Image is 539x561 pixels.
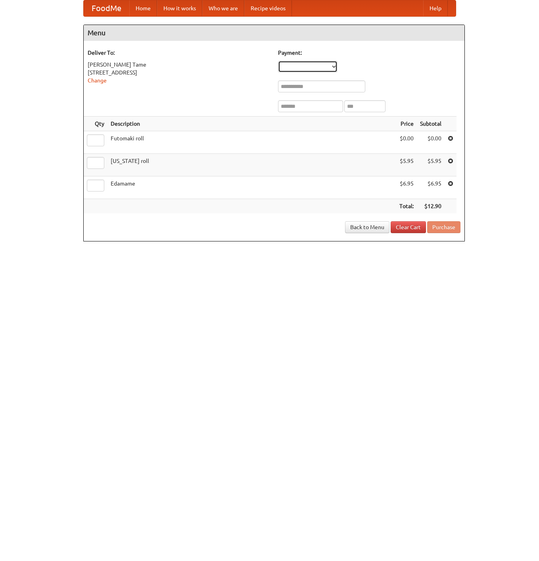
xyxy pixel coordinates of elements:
a: Home [129,0,157,16]
button: Purchase [427,221,460,233]
th: Description [107,117,396,131]
td: $6.95 [396,176,417,199]
div: [PERSON_NAME] Tame [88,61,270,69]
a: Change [88,77,107,84]
th: Subtotal [417,117,445,131]
td: $5.95 [396,154,417,176]
th: Qty [84,117,107,131]
a: Recipe videos [244,0,292,16]
td: $5.95 [417,154,445,176]
th: Price [396,117,417,131]
div: [STREET_ADDRESS] [88,69,270,77]
td: $0.00 [417,131,445,154]
a: Clear Cart [391,221,426,233]
th: Total: [396,199,417,214]
h5: Payment: [278,49,460,57]
td: Edamame [107,176,396,199]
a: Help [423,0,448,16]
td: Futomaki roll [107,131,396,154]
a: Who we are [202,0,244,16]
a: How it works [157,0,202,16]
td: [US_STATE] roll [107,154,396,176]
td: $0.00 [396,131,417,154]
a: Back to Menu [345,221,389,233]
td: $6.95 [417,176,445,199]
th: $12.90 [417,199,445,214]
h4: Menu [84,25,464,41]
h5: Deliver To: [88,49,270,57]
a: FoodMe [84,0,129,16]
